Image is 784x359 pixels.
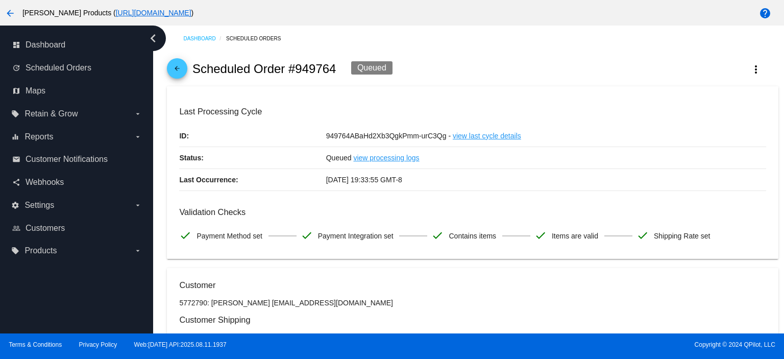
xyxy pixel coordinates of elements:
[183,31,226,46] a: Dashboard
[12,83,142,99] a: map Maps
[179,169,326,190] p: Last Occurrence:
[12,155,20,163] i: email
[26,178,64,187] span: Webhooks
[326,132,451,140] span: 949764ABaHd2Xb3QgkPmm-urC3Qg -
[26,224,65,233] span: Customers
[11,133,19,141] i: equalizer
[179,315,766,325] h3: Customer Shipping
[179,107,766,116] h3: Last Processing Cycle
[134,341,227,348] a: Web:[DATE] API:2025.08.11.1937
[24,201,54,210] span: Settings
[401,341,775,348] span: Copyright © 2024 QPilot, LLC
[26,63,91,73] span: Scheduled Orders
[12,220,142,236] a: people_outline Customers
[171,65,183,77] mat-icon: arrow_back
[24,109,78,118] span: Retain & Grow
[11,201,19,209] i: settings
[12,224,20,232] i: people_outline
[26,155,108,164] span: Customer Notifications
[22,9,193,17] span: [PERSON_NAME] Products ( )
[11,110,19,118] i: local_offer
[301,229,313,242] mat-icon: check
[134,247,142,255] i: arrow_drop_down
[12,87,20,95] i: map
[79,341,117,348] a: Privacy Policy
[12,64,20,72] i: update
[145,30,161,46] i: chevron_left
[179,299,766,307] p: 5772790: [PERSON_NAME] [EMAIL_ADDRESS][DOMAIN_NAME]
[26,86,45,95] span: Maps
[197,225,262,247] span: Payment Method set
[192,62,336,76] h2: Scheduled Order #949764
[24,132,53,141] span: Reports
[134,201,142,209] i: arrow_drop_down
[4,7,16,19] mat-icon: arrow_back
[759,7,771,19] mat-icon: help
[552,225,598,247] span: Items are valid
[636,229,649,242] mat-icon: check
[12,174,142,190] a: share Webhooks
[9,341,62,348] a: Terms & Conditions
[179,147,326,169] p: Status:
[449,225,496,247] span: Contains items
[179,207,766,217] h3: Validation Checks
[326,176,402,184] span: [DATE] 19:33:55 GMT-8
[12,151,142,167] a: email Customer Notifications
[12,41,20,49] i: dashboard
[12,37,142,53] a: dashboard Dashboard
[11,247,19,255] i: local_offer
[116,9,191,17] a: [URL][DOMAIN_NAME]
[453,125,521,147] a: view last cycle details
[431,229,444,242] mat-icon: check
[750,63,762,76] mat-icon: more_vert
[351,61,393,75] div: Queued
[134,110,142,118] i: arrow_drop_down
[12,60,142,76] a: update Scheduled Orders
[318,225,394,247] span: Payment Integration set
[179,229,191,242] mat-icon: check
[134,133,142,141] i: arrow_drop_down
[179,125,326,147] p: ID:
[12,178,20,186] i: share
[353,147,419,169] a: view processing logs
[534,229,547,242] mat-icon: check
[326,154,352,162] span: Queued
[226,31,290,46] a: Scheduled Orders
[179,280,766,290] h3: Customer
[24,246,57,255] span: Products
[26,40,65,50] span: Dashboard
[654,225,710,247] span: Shipping Rate set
